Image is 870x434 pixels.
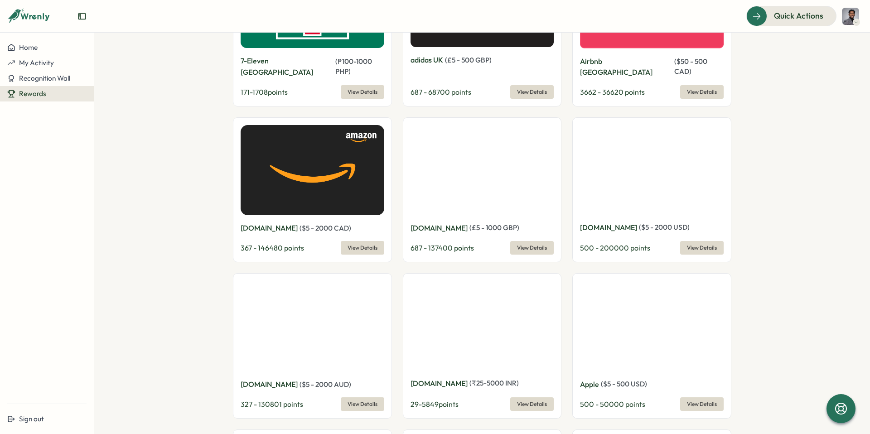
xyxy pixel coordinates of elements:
[445,56,492,64] span: ( £ 5 - 500 GBP )
[411,87,471,96] span: 687 - 68700 points
[687,241,717,254] span: View Details
[241,400,303,409] span: 327 - 130801 points
[774,10,823,22] span: Quick Actions
[687,398,717,410] span: View Details
[639,223,690,231] span: ( $ 5 - 2000 USD )
[517,86,547,98] span: View Details
[580,87,645,96] span: 3662 - 36620 points
[19,89,46,98] span: Rewards
[241,55,333,78] p: 7-Eleven [GEOGRAPHIC_DATA]
[341,85,384,99] button: View Details
[411,125,554,215] img: Amazon.co.uk
[580,125,724,215] img: Amazon.com
[19,74,70,82] span: Recognition Wall
[19,415,44,423] span: Sign out
[469,223,519,232] span: ( £ 5 - 1000 GBP )
[580,281,724,371] img: Apple
[241,281,384,371] img: Amazon.com.au
[341,397,384,411] button: View Details
[580,56,672,78] p: Airbnb [GEOGRAPHIC_DATA]
[580,243,650,252] span: 500 - 200000 points
[680,397,724,411] button: View Details
[411,400,459,409] span: 29 - 5849 points
[680,241,724,255] button: View Details
[842,8,859,25] img: Vishal Reddy
[411,54,443,66] p: adidas UK
[517,241,547,254] span: View Details
[335,57,372,76] span: ( ₱ 100 - 1000 PHP )
[348,241,377,254] span: View Details
[469,379,519,387] span: ( ₹ 25 - 5000 INR )
[348,398,377,410] span: View Details
[348,86,377,98] span: View Details
[580,379,599,390] p: Apple
[687,86,717,98] span: View Details
[341,241,384,255] button: View Details
[77,12,87,21] button: Expand sidebar
[241,125,384,215] img: Amazon.ca
[517,398,547,410] span: View Details
[241,87,288,96] span: 171 - 1708 points
[241,243,304,252] span: 367 - 146480 points
[411,222,468,234] p: [DOMAIN_NAME]
[300,224,351,232] span: ( $ 5 - 2000 CAD )
[300,380,351,389] span: ( $ 5 - 2000 AUD )
[241,222,298,234] p: [DOMAIN_NAME]
[510,397,554,411] button: View Details
[411,281,554,371] img: Amazon.in
[674,57,707,76] span: ( $ 50 - 500 CAD )
[580,222,637,233] p: [DOMAIN_NAME]
[19,43,38,52] span: Home
[510,241,554,255] button: View Details
[411,243,474,252] span: 687 - 137400 points
[241,379,298,390] p: [DOMAIN_NAME]
[411,378,468,389] p: [DOMAIN_NAME]
[601,380,647,388] span: ( $ 5 - 500 USD )
[746,6,836,26] button: Quick Actions
[580,400,645,409] span: 500 - 50000 points
[510,85,554,99] button: View Details
[680,85,724,99] button: View Details
[19,58,54,67] span: My Activity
